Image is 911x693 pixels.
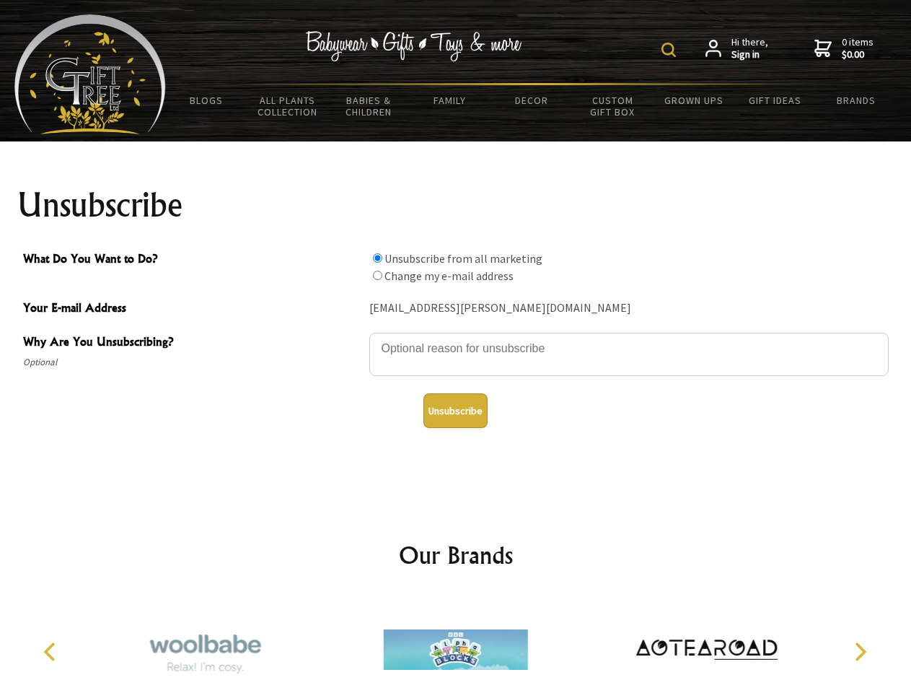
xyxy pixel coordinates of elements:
[661,43,676,57] img: product search
[842,35,873,61] span: 0 items
[410,85,491,115] a: Family
[14,14,166,134] img: Babyware - Gifts - Toys and more...
[36,636,68,668] button: Previous
[844,636,876,668] button: Next
[816,85,897,115] a: Brands
[328,85,410,127] a: Babies & Children
[734,85,816,115] a: Gift Ideas
[384,251,542,266] label: Unsubscribe from all marketing
[23,299,362,320] span: Your E-mail Address
[369,297,889,320] div: [EMAIL_ADDRESS][PERSON_NAME][DOMAIN_NAME]
[423,393,488,428] button: Unsubscribe
[490,85,572,115] a: Decor
[572,85,653,127] a: Custom Gift Box
[23,250,362,271] span: What Do You Want to Do?
[373,253,382,263] input: What Do You Want to Do?
[653,85,734,115] a: Grown Ups
[842,48,873,61] strong: $0.00
[29,538,883,572] h2: Our Brands
[814,36,873,61] a: 0 items$0.00
[731,36,768,61] span: Hi there,
[373,271,382,280] input: What Do You Want to Do?
[731,48,768,61] strong: Sign in
[384,269,514,283] label: Change my e-mail address
[17,188,894,222] h1: Unsubscribe
[306,31,522,61] img: Babywear - Gifts - Toys & more
[23,333,362,354] span: Why Are You Unsubscribing?
[166,85,247,115] a: BLOGS
[705,36,768,61] a: Hi there,Sign in
[23,354,362,371] span: Optional
[369,333,889,376] textarea: Why Are You Unsubscribing?
[247,85,329,127] a: All Plants Collection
